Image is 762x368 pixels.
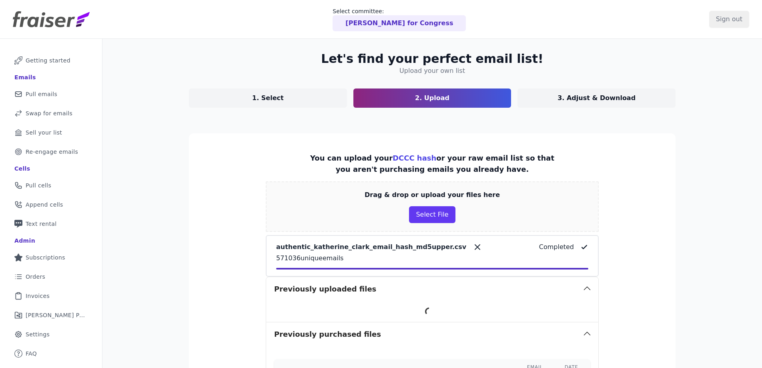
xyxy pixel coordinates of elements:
[6,143,96,161] a: Re-engage emails
[6,249,96,266] a: Subscriptions
[274,284,376,295] h3: Previously uploaded files
[333,7,466,15] p: Select committee:
[353,88,511,108] a: 2. Upload
[333,7,466,31] a: Select committee: [PERSON_NAME] for Congress
[26,311,86,319] span: [PERSON_NAME] Performance
[557,93,636,103] p: 3. Adjust & Download
[6,177,96,194] a: Pull cells
[6,345,96,362] a: FAQ
[539,242,574,252] p: Completed
[252,93,284,103] p: 1. Select
[321,52,543,66] h2: Let's find your perfect email list!
[393,154,436,162] a: DCCC hash
[415,93,449,103] p: 2. Upload
[26,201,63,209] span: Append cells
[276,253,588,263] p: 571036 unique emails
[266,322,598,346] button: Previously purchased files
[26,273,45,281] span: Orders
[6,52,96,69] a: Getting started
[26,181,51,189] span: Pull cells
[189,88,347,108] a: 1. Select
[6,326,96,343] a: Settings
[399,66,465,76] h4: Upload your own list
[6,105,96,122] a: Swap for emails
[6,268,96,286] a: Orders
[409,206,455,223] button: Select File
[6,215,96,233] a: Text rental
[26,90,57,98] span: Pull emails
[13,11,90,27] img: Fraiser Logo
[307,153,557,175] p: You can upload your or your raw email list so that you aren't purchasing emails you already have.
[26,148,78,156] span: Re-engage emails
[6,287,96,305] a: Invoices
[517,88,676,108] a: 3. Adjust & Download
[26,220,57,228] span: Text rental
[26,129,62,137] span: Sell your list
[365,190,500,200] p: Drag & drop or upload your files here
[276,242,466,252] p: authentic_katherine_clark_email_hash_md5upper.csv
[6,85,96,103] a: Pull emails
[266,277,598,301] button: Previously uploaded files
[26,56,70,64] span: Getting started
[14,165,30,173] div: Cells
[26,253,65,261] span: Subscriptions
[6,124,96,141] a: Sell your list
[6,306,96,324] a: [PERSON_NAME] Performance
[26,109,72,117] span: Swap for emails
[14,73,36,81] div: Emails
[26,350,37,358] span: FAQ
[709,11,749,28] input: Sign out
[274,329,381,340] h3: Previously purchased files
[6,196,96,213] a: Append cells
[345,18,453,28] p: [PERSON_NAME] for Congress
[14,237,35,245] div: Admin
[26,292,50,300] span: Invoices
[26,330,50,338] span: Settings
